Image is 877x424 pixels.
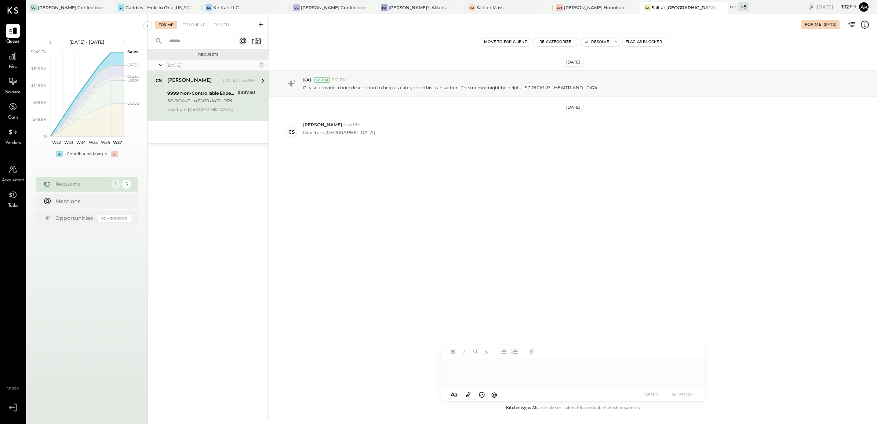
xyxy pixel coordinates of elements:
div: [PERSON_NAME] Hoboken [564,4,624,11]
text: $149.8K [31,83,47,88]
div: [DATE] - [DATE] [56,39,118,45]
p: Please provide a brief description to help us categorize this transaction. The memo might be help... [303,84,597,91]
div: Closed [210,21,233,29]
div: CS [288,128,295,135]
div: AH [556,4,563,11]
span: Vendors [5,140,21,146]
button: Aa [448,391,460,399]
a: Cash [0,100,25,121]
div: Requests [151,52,265,57]
span: 7:01 PM [332,77,347,83]
div: Requests [55,181,108,188]
text: W34 [76,140,85,145]
div: Salt at [GEOGRAPHIC_DATA] [652,4,716,11]
text: $99.9K [33,100,47,105]
text: OPEX [127,62,139,68]
span: KAI [303,77,311,83]
text: W32 [52,140,61,145]
button: Move to for client [481,37,530,46]
text: 0 [44,134,47,139]
button: Bold [448,347,458,356]
text: Labor [127,77,138,83]
p: Due from [GEOGRAPHIC_DATA] [303,129,375,142]
div: [DATE], 11:55 PM [223,78,255,84]
div: KL [205,4,212,11]
div: KinKan LLC [213,4,239,11]
text: W35 [88,140,97,145]
text: $249.7K [31,49,47,54]
span: Cash [8,115,18,121]
div: $387.50 [238,89,255,96]
button: INTERNAL [669,389,698,399]
a: Tasks [0,188,25,209]
div: copy link [808,3,815,11]
div: [DATE] [824,22,836,27]
button: SEND [637,389,666,399]
button: Ordered List [510,347,519,356]
div: SP PICKUP - HEARTLAND - 2474 [167,97,236,104]
div: VC [293,4,300,11]
div: + [56,151,63,157]
div: - [111,151,118,157]
div: 5 [122,180,131,189]
span: Tasks [8,203,18,209]
a: Vendors [0,125,25,146]
text: $49.9K [33,117,47,122]
div: HA [381,4,387,11]
button: Ak [858,1,870,13]
button: Italic [459,347,469,356]
button: Re-Categorize [533,37,578,46]
div: [DATE] [563,58,583,67]
span: P&L [9,64,17,70]
text: $199.8K [31,66,47,71]
div: Sa [644,4,651,11]
div: [PERSON_NAME]'s Atlanta [389,4,448,11]
text: Occu... [127,74,140,79]
div: For Client [179,21,208,29]
div: [PERSON_NAME] Confections - [GEOGRAPHIC_DATA] [38,4,103,11]
text: W33 [64,140,73,145]
button: Flag as Blocker [623,37,665,46]
div: C- [118,4,124,11]
div: [PERSON_NAME] Confections - [GEOGRAPHIC_DATA] [301,4,366,11]
text: Sales [127,49,138,54]
text: W36 [101,140,110,145]
button: Unordered List [499,347,508,356]
span: a [454,391,458,398]
button: Strikethrough [481,347,491,356]
a: P&L [0,49,25,70]
div: System [314,77,330,83]
div: For Me [805,22,821,28]
span: Balance [5,89,21,96]
div: 9999 Non-Controllable Expenses:Other Income and Expenses:To Be Classified P&L [167,90,236,97]
span: 11:55 PM [344,122,360,128]
div: Coming Soon [98,215,131,222]
text: COGS [127,101,139,106]
button: Underline [470,347,480,356]
a: Balance [0,75,25,96]
div: [DATE] [817,3,856,10]
span: Accountant [2,177,24,184]
div: For Me [155,21,177,29]
button: Resolve [581,37,612,46]
div: Caddies - Hole In One [US_STATE] [125,4,191,11]
div: 1 [111,180,120,189]
div: Opportunities [55,214,94,222]
div: Due from [GEOGRAPHIC_DATA] [167,107,255,117]
span: [PERSON_NAME] [303,122,342,128]
a: Accountant [0,163,25,184]
div: VC [30,4,37,11]
div: So [469,4,475,11]
div: Mentions [55,197,127,205]
div: CS [156,77,162,84]
div: Contribution Margin [67,151,107,157]
div: + 8 [738,2,749,11]
span: @ [491,391,497,398]
div: Salt on Mass [476,4,503,11]
button: Add URL [527,347,536,356]
div: [DATE] [166,62,257,68]
span: Queue [6,39,20,45]
div: [PERSON_NAME] [167,77,212,84]
text: W37 [113,140,122,145]
a: Queue [0,24,25,45]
